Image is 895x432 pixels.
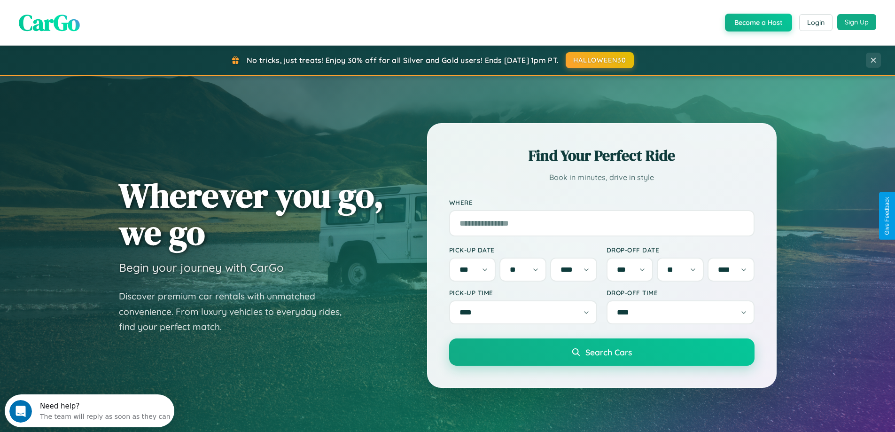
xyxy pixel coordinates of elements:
[119,177,384,251] h1: Wherever you go, we go
[19,7,80,38] span: CarGo
[5,394,174,427] iframe: Intercom live chat discovery launcher
[449,338,755,366] button: Search Cars
[4,4,175,30] div: Open Intercom Messenger
[607,289,755,297] label: Drop-off Time
[449,171,755,184] p: Book in minutes, drive in style
[35,16,166,25] div: The team will reply as soon as they can
[837,14,876,30] button: Sign Up
[449,289,597,297] label: Pick-up Time
[35,8,166,16] div: Need help?
[607,246,755,254] label: Drop-off Date
[449,198,755,206] label: Where
[799,14,833,31] button: Login
[884,197,890,235] div: Give Feedback
[9,400,32,423] iframe: Intercom live chat
[119,289,354,335] p: Discover premium car rentals with unmatched convenience. From luxury vehicles to everyday rides, ...
[585,347,632,357] span: Search Cars
[449,145,755,166] h2: Find Your Perfect Ride
[566,52,634,68] button: HALLOWEEN30
[119,260,284,275] h3: Begin your journey with CarGo
[247,55,559,65] span: No tricks, just treats! Enjoy 30% off for all Silver and Gold users! Ends [DATE] 1pm PT.
[449,246,597,254] label: Pick-up Date
[725,14,792,31] button: Become a Host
